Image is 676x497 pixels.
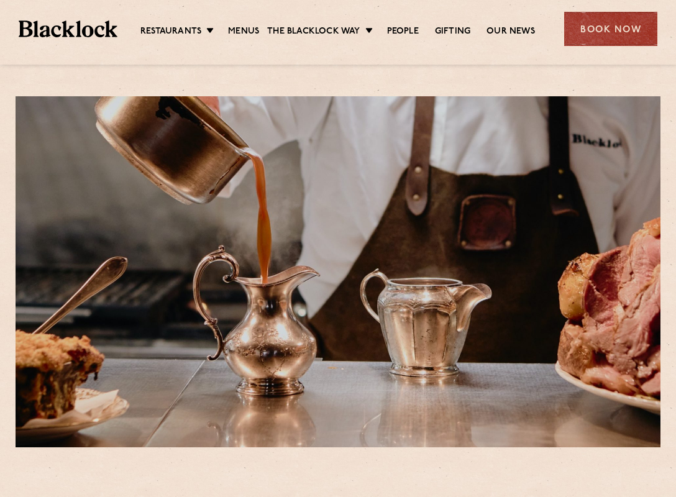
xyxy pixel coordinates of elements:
[19,21,117,37] img: BL_Textured_Logo-footer-cropped.svg
[140,25,201,39] a: Restaurants
[435,25,470,39] a: Gifting
[486,25,535,39] a: Our News
[267,25,360,39] a: The Blacklock Way
[564,12,657,46] div: Book Now
[228,25,259,39] a: Menus
[387,25,419,39] a: People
